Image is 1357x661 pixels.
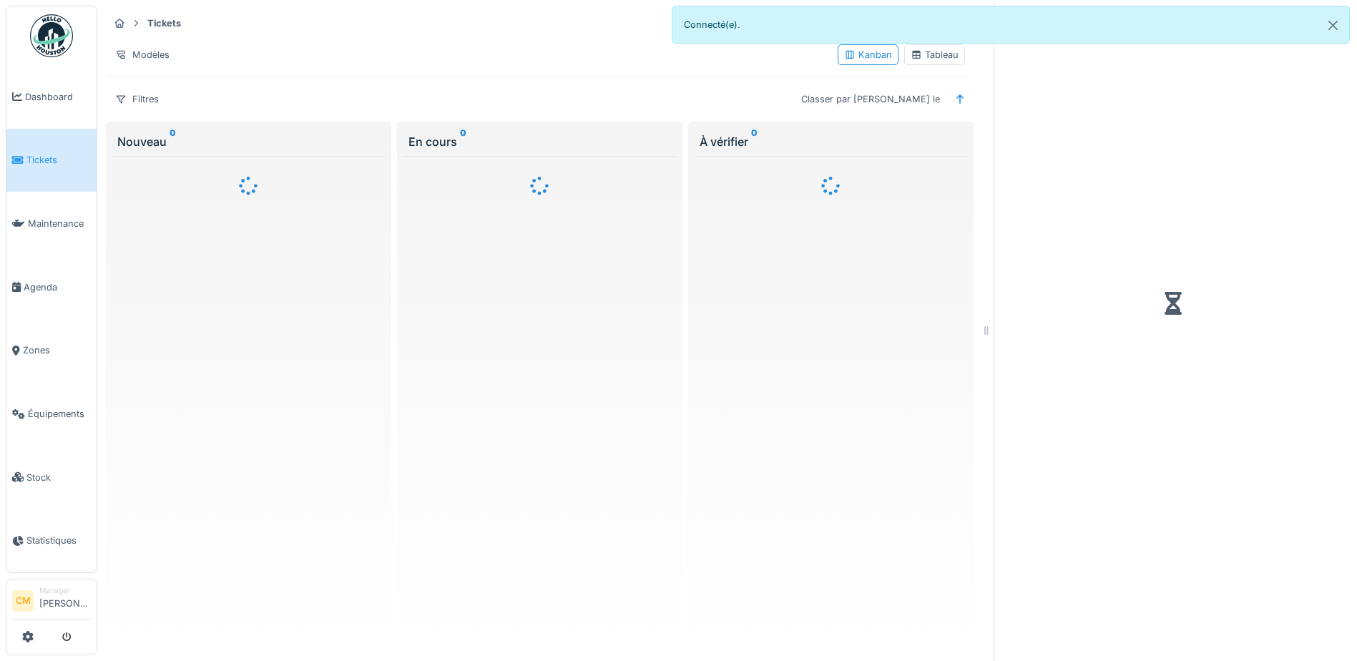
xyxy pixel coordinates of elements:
[26,471,91,484] span: Stock
[23,343,91,357] span: Zones
[911,48,959,62] div: Tableau
[39,585,91,596] div: Manager
[24,280,91,294] span: Agenda
[30,14,73,57] img: Badge_color-CXgf-gQk.svg
[170,133,176,150] sup: 0
[12,590,34,612] li: CM
[6,192,97,255] a: Maintenance
[117,133,380,150] div: Nouveau
[672,6,1351,44] div: Connecté(e).
[25,90,91,104] span: Dashboard
[460,133,466,150] sup: 0
[12,585,91,620] a: CM Manager[PERSON_NAME]
[795,89,946,109] div: Classer par [PERSON_NAME] le
[109,44,176,65] div: Modèles
[6,446,97,509] a: Stock
[6,129,97,192] a: Tickets
[28,407,91,421] span: Équipements
[39,585,91,616] li: [PERSON_NAME]
[6,509,97,573] a: Statistiques
[26,153,91,167] span: Tickets
[109,89,165,109] div: Filtres
[6,65,97,129] a: Dashboard
[26,534,91,547] span: Statistiques
[700,133,962,150] div: À vérifier
[6,382,97,446] a: Équipements
[751,133,758,150] sup: 0
[1317,6,1349,44] button: Close
[6,255,97,319] a: Agenda
[28,217,91,230] span: Maintenance
[6,319,97,383] a: Zones
[408,133,671,150] div: En cours
[142,16,187,30] strong: Tickets
[844,48,892,62] div: Kanban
